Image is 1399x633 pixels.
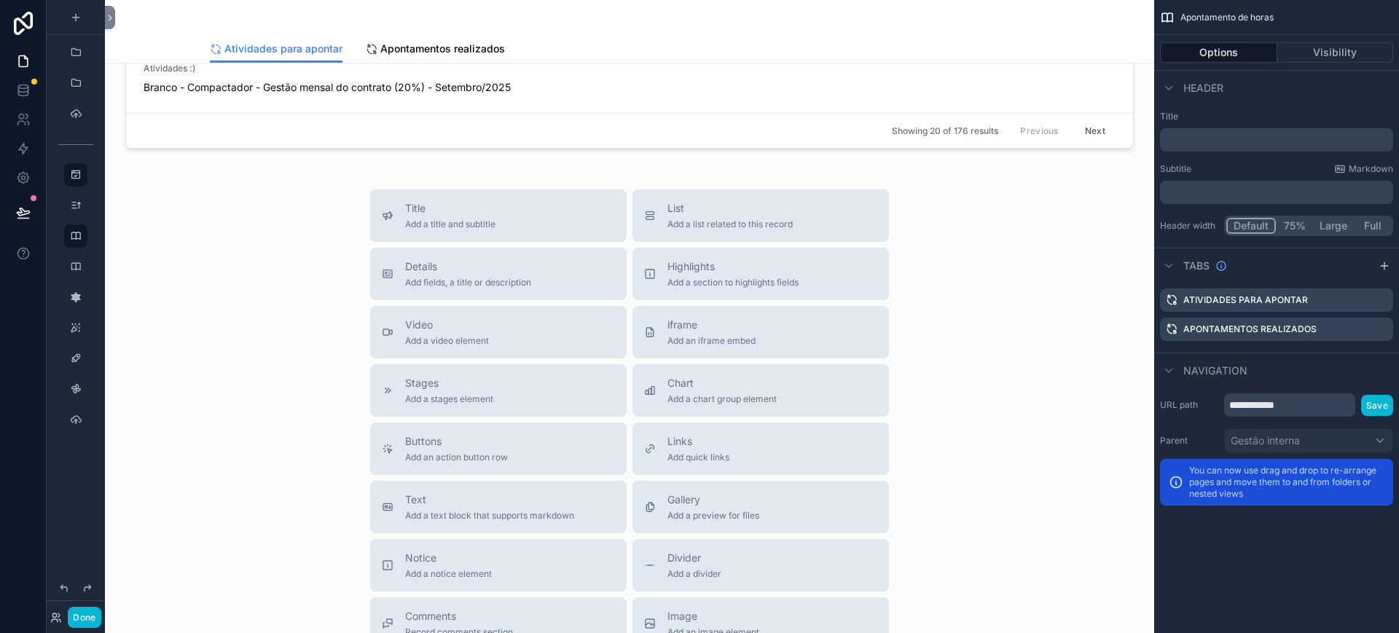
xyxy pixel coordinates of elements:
a: Markdown [1334,163,1393,175]
label: Parent [1160,435,1218,447]
span: Add a title and subtitle [405,219,495,230]
span: List [667,201,793,216]
span: Details [405,259,531,274]
button: StagesAdd a stages element [370,364,627,417]
a: Apontamentos realizados [366,36,505,65]
div: scrollable content [1160,181,1393,204]
span: Add a section to highlights fields [667,277,799,288]
button: DetailsAdd fields, a title or description [370,248,627,300]
button: Full [1354,218,1391,234]
button: DividerAdd a divider [632,539,889,591]
button: Save [1361,395,1393,416]
button: Gestão interna [1224,428,1393,453]
label: Atividades para apontar [1183,294,1308,306]
span: Add an action button row [405,452,508,463]
a: Atividades para apontar [210,36,342,63]
span: Apontamentos realizados [380,42,505,56]
span: Chart [667,376,777,390]
span: Gestão interna [1231,433,1300,448]
label: URL path [1160,399,1218,411]
button: ButtonsAdd an action button row [370,422,627,475]
button: 75% [1276,218,1313,234]
button: ChartAdd a chart group element [632,364,889,417]
span: Divider [667,551,721,565]
span: Add a preview for files [667,510,759,522]
span: Image [667,609,759,624]
span: iframe [667,318,756,332]
span: Navigation [1183,363,1247,378]
span: Atividades para apontar [224,42,342,56]
button: Done [68,607,101,628]
span: Comments [405,609,513,624]
span: Add fields, a title or description [405,277,531,288]
span: Title [405,201,495,216]
button: Next [1075,119,1116,142]
span: Video [405,318,489,332]
button: Large [1313,218,1354,234]
button: Options [1160,42,1277,63]
span: Add a video element [405,335,489,347]
p: You can now use drag and drop to re-arrange pages and move them to and from folders or nested views [1189,465,1384,500]
button: HighlightsAdd a section to highlights fields [632,248,889,300]
span: Stages [405,376,493,390]
span: Add quick links [667,452,729,463]
span: Header [1183,81,1223,95]
label: Apontamentos realizados [1183,323,1317,335]
span: Links [667,434,729,449]
button: TextAdd a text block that supports markdown [370,481,627,533]
button: LinksAdd quick links [632,422,889,475]
span: Add a divider [667,568,721,580]
span: Add an iframe embed [667,335,756,347]
span: Text [405,492,574,507]
label: Subtitle [1160,163,1191,175]
label: Header width [1160,220,1218,232]
button: Visibility [1277,42,1394,63]
span: Add a chart group element [667,393,777,405]
span: Highlights [667,259,799,274]
span: Buttons [405,434,508,449]
span: Tabs [1183,259,1210,273]
span: Add a notice element [405,568,492,580]
button: iframeAdd an iframe embed [632,306,889,358]
button: GalleryAdd a preview for files [632,481,889,533]
div: scrollable content [1160,128,1393,152]
label: Title [1160,111,1393,122]
button: ListAdd a list related to this record [632,189,889,242]
button: Default [1226,218,1276,234]
span: Showing 20 of 176 results [892,125,998,136]
span: Gallery [667,492,759,507]
span: Apontamento de horas [1180,12,1274,23]
span: Notice [405,551,492,565]
span: Markdown [1349,163,1393,175]
button: NoticeAdd a notice element [370,539,627,591]
button: TitleAdd a title and subtitle [370,189,627,242]
span: Add a stages element [405,393,493,405]
span: Add a list related to this record [667,219,793,230]
button: VideoAdd a video element [370,306,627,358]
span: Add a text block that supports markdown [405,510,574,522]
